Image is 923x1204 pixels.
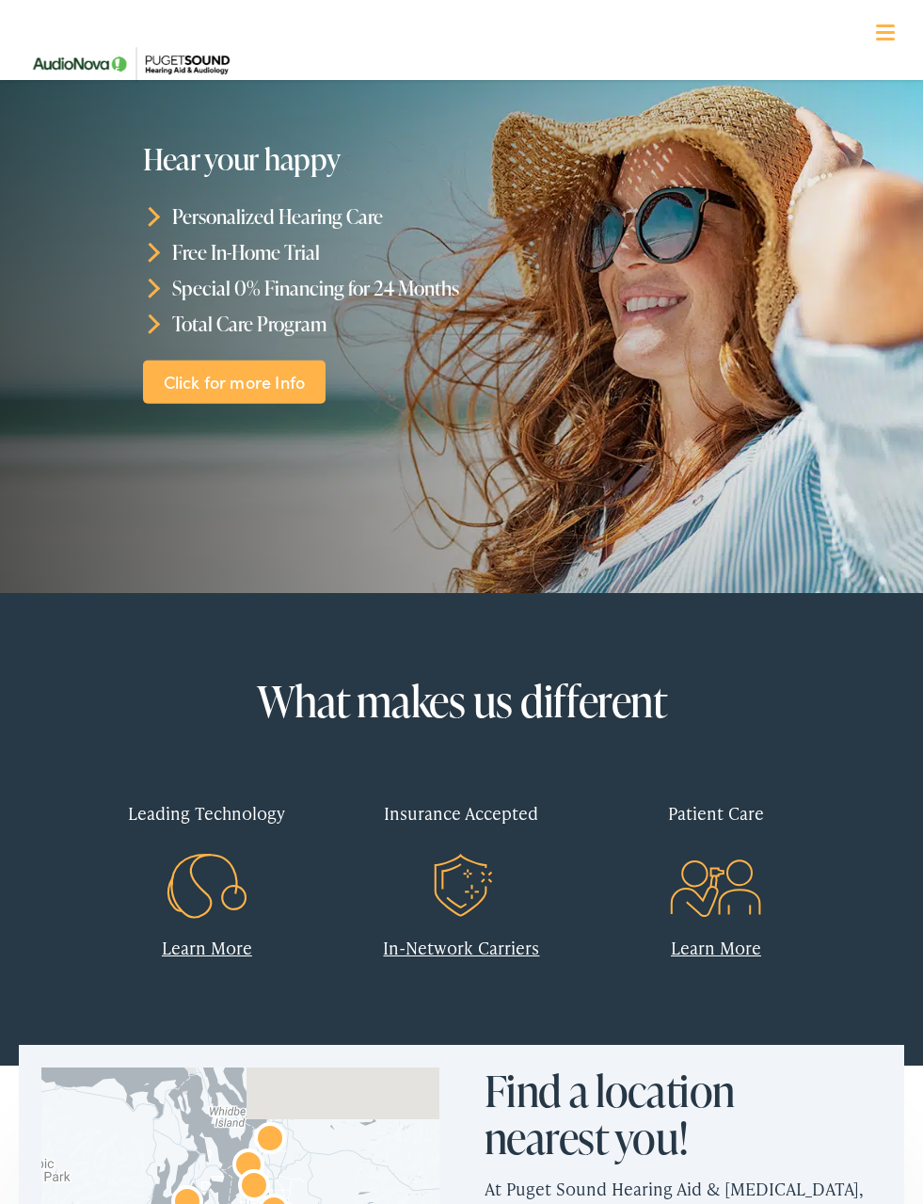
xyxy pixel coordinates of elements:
li: Special 0% Financing for 24 Months [143,270,789,306]
div: Puget Sound Hearing Aid &#038; Audiology by AudioNova [240,1111,300,1171]
li: Free In-Home Trial [143,234,789,270]
li: Personalized Hearing Care [143,199,789,234]
li: Total Care Program [143,306,789,342]
div: Insurance Accepted [348,785,575,841]
div: Patient Care [603,785,830,841]
h2: What makes us different [94,678,830,725]
div: AudioNova [218,1137,278,1197]
div: Leading Technology [94,785,321,841]
a: In-Network Carriers [383,936,539,959]
a: Insurance Accepted [348,785,575,897]
h2: Find a location nearest you! [485,1068,786,1161]
a: Learn More [671,936,761,959]
a: Patient Care [603,785,830,897]
a: Learn More [162,936,252,959]
a: What We Offer [33,75,905,134]
h1: Hear your happy [143,142,444,175]
a: Click for more Info [143,360,326,404]
a: Leading Technology [94,785,321,897]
